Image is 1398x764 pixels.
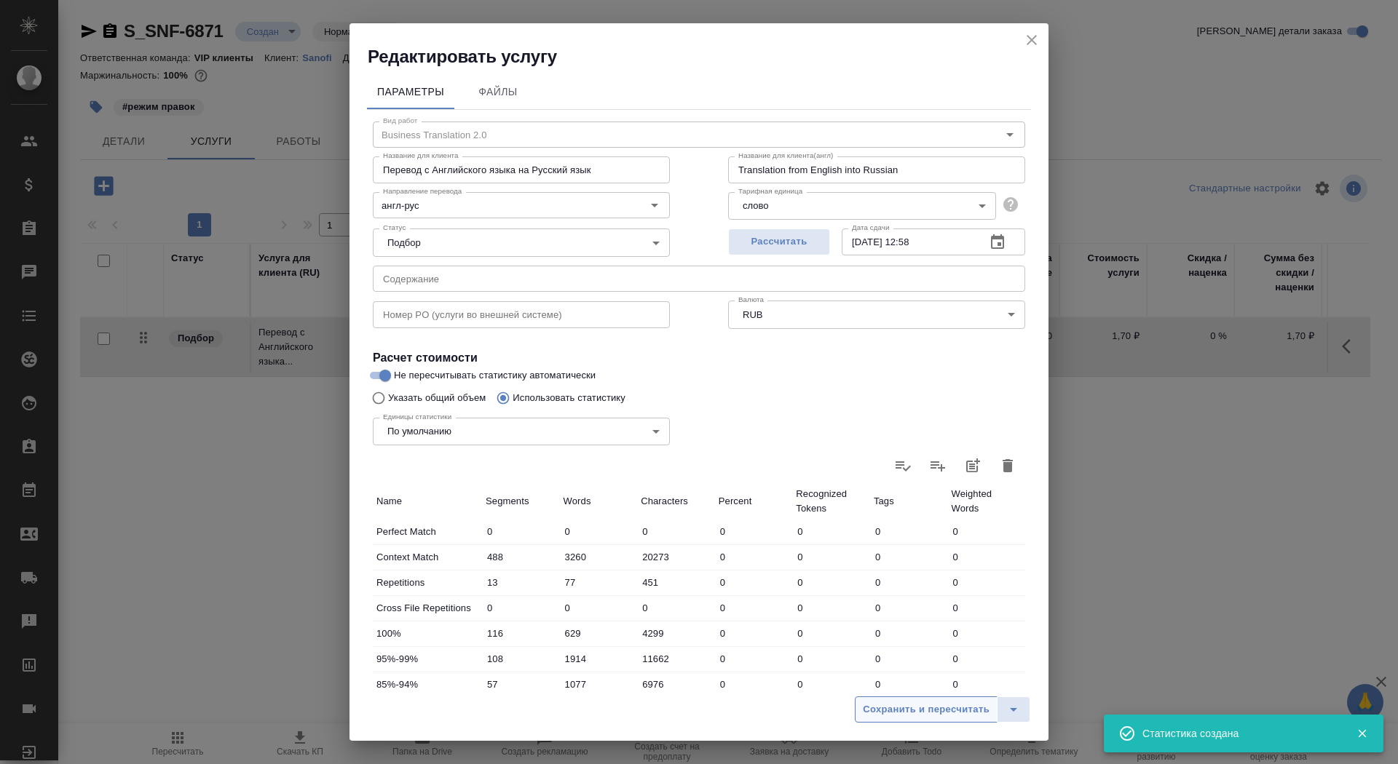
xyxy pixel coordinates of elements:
[376,550,478,565] p: Context Match
[870,572,948,593] input: ✎ Введи что-нибудь
[870,623,948,644] input: ✎ Введи что-нибудь
[715,521,793,542] input: ✎ Введи что-нибудь
[863,701,990,718] span: Сохранить и пересчитать
[560,521,638,542] input: ✎ Введи что-нибудь
[947,597,1025,618] input: ✎ Введи что-нибудь
[792,648,870,669] input: ✎ Введи что-нибудь
[792,546,870,568] input: ✎ Введи что-нибудь
[947,623,1025,644] input: ✎ Введи что-нибудь
[644,195,665,215] button: Open
[482,521,560,542] input: ✎ Введи что-нибудь
[855,696,1030,723] div: split button
[376,626,478,641] p: 100%
[637,572,715,593] input: ✎ Введи что-нибудь
[486,494,556,509] p: Segments
[951,487,1022,516] p: Weighted Words
[1142,726,1335,741] div: Статистика создана
[637,674,715,695] input: ✎ Введи что-нибудь
[870,597,948,618] input: ✎ Введи что-нибудь
[715,572,793,593] input: ✎ Введи что-нибудь
[373,349,1025,367] h4: Расчет стоимости
[719,494,789,509] p: Percent
[870,674,948,695] input: ✎ Введи что-нибудь
[637,597,715,618] input: ✎ Введи что-нибудь
[482,572,560,593] input: ✎ Введи что-нибудь
[955,448,990,483] button: Добавить статистику в работы
[376,494,478,509] p: Name
[715,546,793,568] input: ✎ Введи что-нибудь
[376,525,478,539] p: Perfect Match
[394,368,596,383] span: Не пересчитывать статистику автоматически
[796,487,866,516] p: Recognized Tokens
[792,597,870,618] input: ✎ Введи что-нибудь
[1021,29,1043,51] button: close
[947,648,1025,669] input: ✎ Введи что-нибудь
[920,448,955,483] label: Слить статистику
[855,696,998,723] button: Сохранить и пересчитать
[383,425,456,437] button: По умолчанию
[376,677,478,692] p: 85%-94%
[560,597,638,618] input: ✎ Введи что-нибудь
[373,418,670,445] div: По умолчанию
[637,623,715,644] input: ✎ Введи что-нибудь
[463,83,533,101] span: Файлы
[1347,727,1377,740] button: Закрыть
[376,601,478,616] p: Cross File Repetitions
[792,674,870,695] input: ✎ Введи что-нибудь
[564,494,634,509] p: Words
[637,521,715,542] input: ✎ Введи что-нибудь
[376,652,478,666] p: 95%-99%
[373,228,670,256] div: Подбор
[641,494,711,509] p: Characters
[560,546,638,568] input: ✎ Введи что-нибудь
[870,648,948,669] input: ✎ Введи что-нибудь
[560,674,638,695] input: ✎ Введи что-нибудь
[637,546,715,568] input: ✎ Введи что-нибудь
[870,521,948,542] input: ✎ Введи что-нибудь
[885,448,920,483] label: Обновить статистику
[792,521,870,542] input: ✎ Введи что-нибудь
[947,674,1025,695] input: ✎ Введи что-нибудь
[792,572,870,593] input: ✎ Введи что-нибудь
[482,546,560,568] input: ✎ Введи что-нибудь
[990,448,1025,483] button: Удалить статистику
[383,236,425,249] button: Подбор
[738,309,767,321] button: RUB
[715,674,793,695] input: ✎ Введи что-нибудь
[874,494,944,509] p: Tags
[947,546,1025,568] input: ✎ Введи что-нибудь
[715,623,793,644] input: ✎ Введи что-нибудь
[560,572,638,593] input: ✎ Введи что-нибудь
[560,623,638,644] input: ✎ Введи что-нибудь
[736,234,822,250] span: Рассчитать
[482,674,560,695] input: ✎ Введи что-нибудь
[947,521,1025,542] input: ✎ Введи что-нибудь
[482,623,560,644] input: ✎ Введи что-нибудь
[715,597,793,618] input: ✎ Введи что-нибудь
[792,623,870,644] input: ✎ Введи что-нибудь
[376,83,446,101] span: Параметры
[637,648,715,669] input: ✎ Введи что-нибудь
[738,199,773,212] button: слово
[376,576,478,590] p: Repetitions
[728,228,830,255] button: Рассчитать
[482,597,560,618] input: ✎ Введи что-нибудь
[728,301,1025,328] div: RUB
[482,648,560,669] input: ✎ Введи что-нибудь
[560,648,638,669] input: ✎ Введи что-нибудь
[728,192,996,220] div: слово
[715,648,793,669] input: ✎ Введи что-нибудь
[870,546,948,568] input: ✎ Введи что-нибудь
[947,572,1025,593] input: ✎ Введи что-нибудь
[368,45,1048,68] h2: Редактировать услугу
